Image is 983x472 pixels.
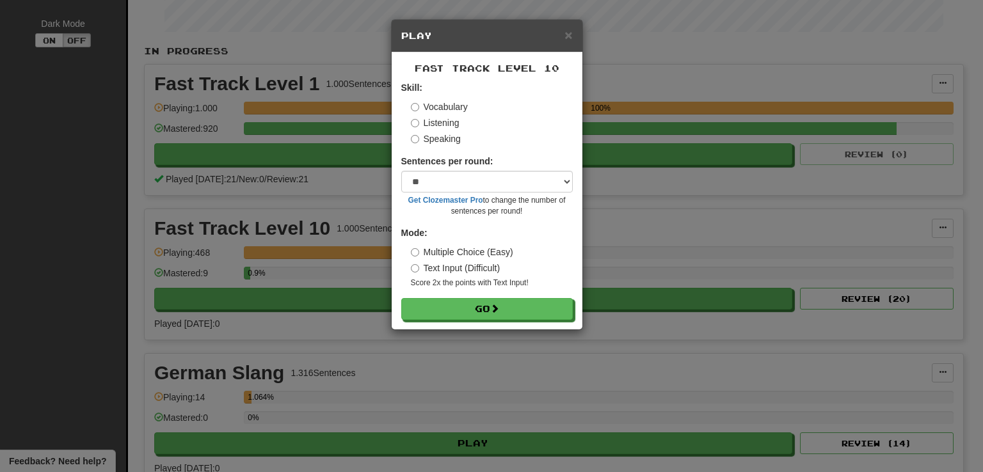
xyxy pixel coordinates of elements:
[401,228,428,238] strong: Mode:
[411,278,573,288] small: Score 2x the points with Text Input !
[411,119,419,127] input: Listening
[401,83,422,93] strong: Skill:
[564,28,572,42] button: Close
[411,135,419,143] input: Speaking
[411,103,419,111] input: Vocabulary
[401,29,573,42] h5: Play
[411,100,468,113] label: Vocabulary
[415,63,559,74] span: Fast Track Level 10
[411,132,461,145] label: Speaking
[411,264,419,272] input: Text Input (Difficult)
[408,196,483,205] a: Get Clozemaster Pro
[411,246,513,258] label: Multiple Choice (Easy)
[411,262,500,274] label: Text Input (Difficult)
[401,298,573,320] button: Go
[564,28,572,42] span: ×
[401,155,493,168] label: Sentences per round:
[401,195,573,217] small: to change the number of sentences per round!
[411,248,419,256] input: Multiple Choice (Easy)
[411,116,460,129] label: Listening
